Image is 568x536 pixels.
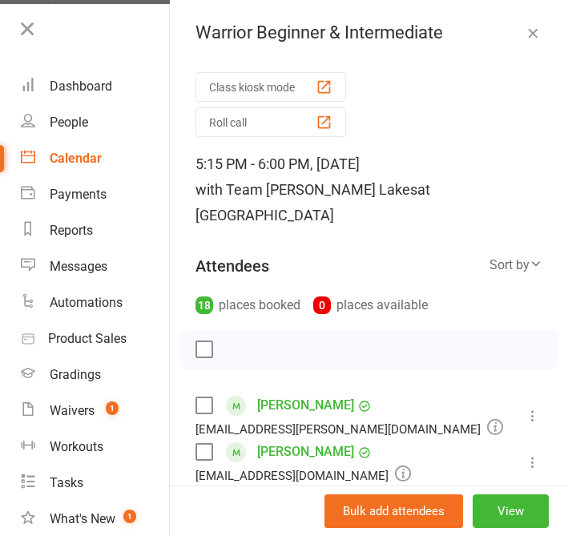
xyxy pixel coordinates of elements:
div: places available [313,294,428,316]
a: Payments [21,176,169,212]
a: Calendar [21,140,169,176]
a: Automations [21,284,169,320]
button: Roll call [195,107,346,137]
div: Waivers [50,403,95,418]
a: Dashboard [21,68,169,104]
a: Messages [21,248,169,284]
a: Workouts [21,429,169,465]
div: places booked [195,294,300,316]
div: Attendees [195,255,269,277]
span: 1 [123,510,136,523]
div: Warrior Beginner & Intermediate [170,22,568,43]
div: Calendar [50,151,102,166]
a: Reports [21,212,169,248]
div: Dashboard [50,79,112,94]
div: 18 [195,296,213,314]
div: Messages [50,259,107,274]
div: Automations [50,295,123,310]
div: What's New [50,511,115,526]
button: Bulk add attendees [324,494,463,528]
div: 5:15 PM - 6:00 PM, [DATE] [195,151,542,228]
div: [EMAIL_ADDRESS][DOMAIN_NAME] [195,465,411,486]
a: [PERSON_NAME] [257,439,354,465]
div: Workouts [50,439,103,454]
div: Payments [50,187,107,202]
a: Gradings [21,357,169,393]
span: with Team [PERSON_NAME] Lakes [195,181,417,198]
div: Sort by [489,255,542,276]
div: People [50,115,88,130]
div: Product Sales [48,331,127,346]
a: Tasks [21,465,169,501]
a: [PERSON_NAME] [257,393,354,418]
div: [EMAIL_ADDRESS][PERSON_NAME][DOMAIN_NAME] [195,418,503,439]
a: People [21,104,169,140]
div: 0 [313,296,331,314]
span: 1 [106,401,119,415]
button: View [473,494,549,528]
a: Product Sales [21,320,169,357]
div: Reports [50,223,93,238]
button: Class kiosk mode [195,72,346,102]
div: Gradings [50,367,101,382]
div: Tasks [50,475,83,490]
a: Waivers 1 [21,393,169,429]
